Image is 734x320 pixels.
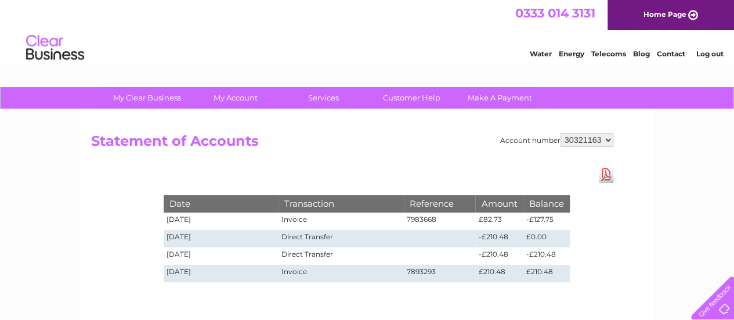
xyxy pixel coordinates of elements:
[523,230,569,247] td: £0.00
[475,247,523,265] td: -£210.48
[364,87,460,109] a: Customer Help
[278,195,403,212] th: Transaction
[404,195,476,212] th: Reference
[452,87,548,109] a: Make A Payment
[278,247,403,265] td: Direct Transfer
[164,247,279,265] td: [DATE]
[591,49,626,58] a: Telecoms
[278,230,403,247] td: Direct Transfer
[523,195,569,212] th: Balance
[99,87,195,109] a: My Clear Business
[515,6,595,20] a: 0333 014 3131
[475,230,523,247] td: -£210.48
[475,265,523,282] td: £210.48
[475,195,523,212] th: Amount
[657,49,685,58] a: Contact
[26,30,85,66] img: logo.png
[523,247,569,265] td: -£210.48
[164,230,279,247] td: [DATE]
[559,49,584,58] a: Energy
[404,213,476,230] td: 7983668
[164,265,279,282] td: [DATE]
[475,213,523,230] td: £82.73
[278,265,403,282] td: Invoice
[500,133,613,147] div: Account number
[696,49,723,58] a: Log out
[91,133,613,155] h2: Statement of Accounts
[523,265,569,282] td: £210.48
[93,6,642,56] div: Clear Business is a trading name of Verastar Limited (registered in [GEOGRAPHIC_DATA] No. 3667643...
[164,195,279,212] th: Date
[633,49,650,58] a: Blog
[164,213,279,230] td: [DATE]
[276,87,371,109] a: Services
[278,213,403,230] td: Invoice
[599,166,613,183] a: Download Pdf
[187,87,283,109] a: My Account
[530,49,552,58] a: Water
[404,265,476,282] td: 7893293
[523,213,569,230] td: -£127.75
